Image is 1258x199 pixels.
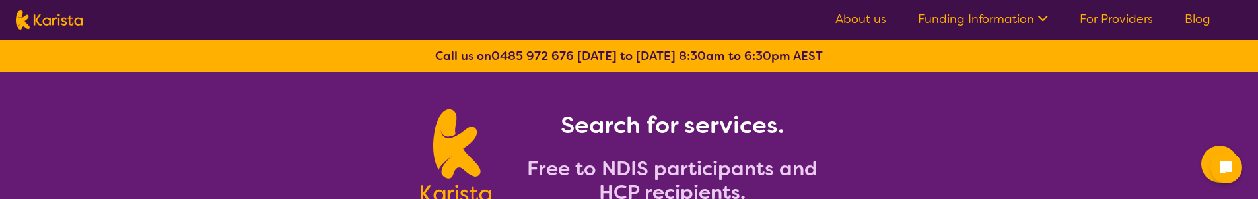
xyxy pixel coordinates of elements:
a: About us [835,11,886,27]
a: Funding Information [918,11,1048,27]
a: 0485 972 676 [491,48,574,64]
h1: Search for services. [507,109,837,141]
a: Blog [1185,11,1210,27]
a: For Providers [1080,11,1153,27]
img: Karista logo [16,10,83,30]
b: Call us on [DATE] to [DATE] 8:30am to 6:30pm AEST [435,48,823,64]
button: Channel Menu [1201,146,1238,183]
